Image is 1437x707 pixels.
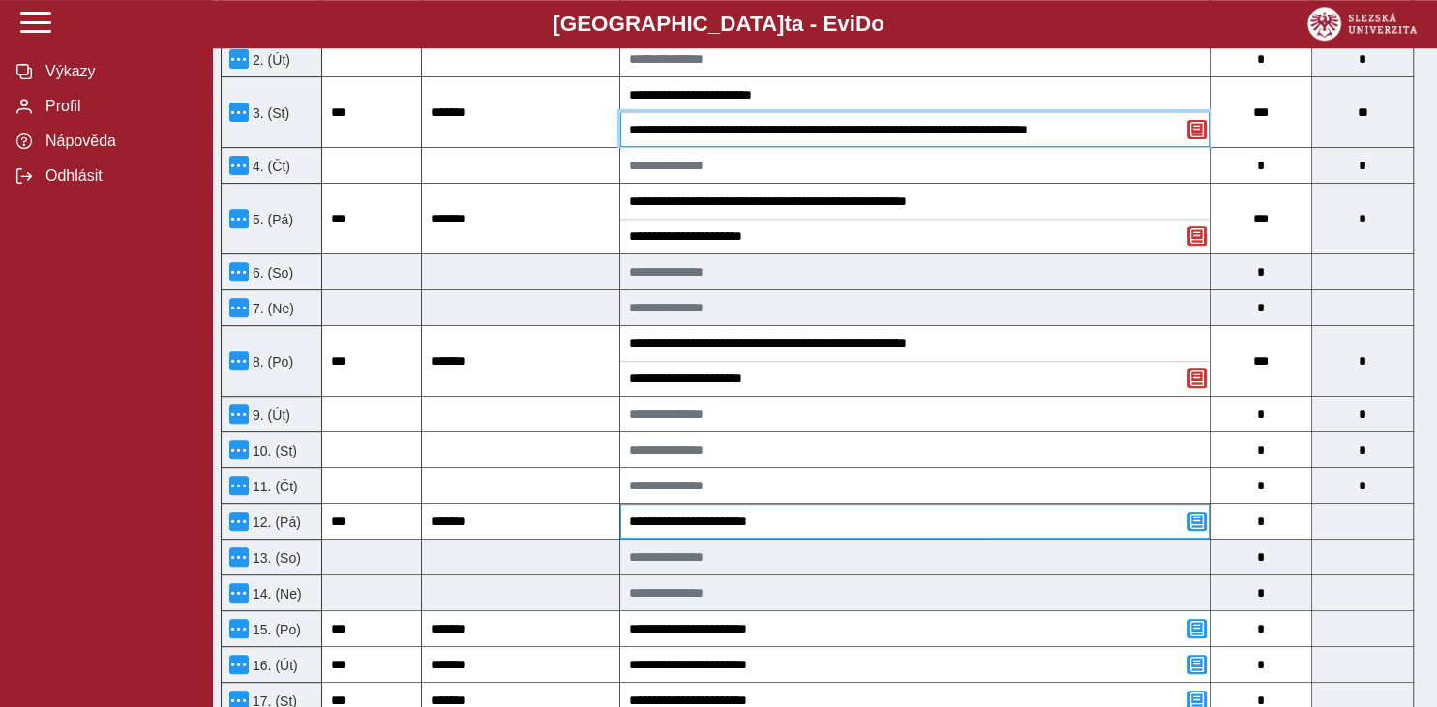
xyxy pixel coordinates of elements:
[1187,655,1207,674] button: Přidat poznámku
[229,209,249,228] button: Menu
[249,586,302,602] span: 14. (Ne)
[229,262,249,281] button: Menu
[249,479,298,494] span: 11. (Čt)
[871,12,884,36] span: o
[249,622,301,637] span: 15. (Po)
[249,550,301,566] span: 13. (So)
[229,404,249,424] button: Menu
[1187,619,1207,638] button: Přidat poznámku
[229,49,249,69] button: Menu
[229,655,249,674] button: Menu
[40,167,196,185] span: Odhlásit
[229,103,249,122] button: Menu
[229,619,249,638] button: Menu
[229,156,249,175] button: Menu
[1187,368,1207,388] button: Odstranit poznámku
[58,12,1379,37] b: [GEOGRAPHIC_DATA] a - Evi
[229,351,249,370] button: Menu
[229,512,249,531] button: Menu
[229,298,249,317] button: Menu
[1187,120,1207,139] button: Odstranit poznámku
[249,515,301,530] span: 12. (Pá)
[249,212,293,227] span: 5. (Pá)
[40,63,196,80] span: Výkazy
[249,52,290,68] span: 2. (Út)
[1187,512,1207,531] button: Přidat poznámku
[229,440,249,459] button: Menu
[855,12,871,36] span: D
[249,159,290,174] span: 4. (Čt)
[249,301,294,316] span: 7. (Ne)
[249,407,290,423] span: 9. (Út)
[1307,7,1417,41] img: logo_web_su.png
[40,133,196,150] span: Nápověda
[249,658,298,673] span: 16. (Út)
[229,547,249,567] button: Menu
[1187,226,1207,246] button: Odstranit poznámku
[249,443,297,458] span: 10. (St)
[249,105,289,121] span: 3. (St)
[249,265,293,280] span: 6. (So)
[229,583,249,603] button: Menu
[229,476,249,495] button: Menu
[40,98,196,115] span: Profil
[249,354,293,369] span: 8. (Po)
[784,12,791,36] span: t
